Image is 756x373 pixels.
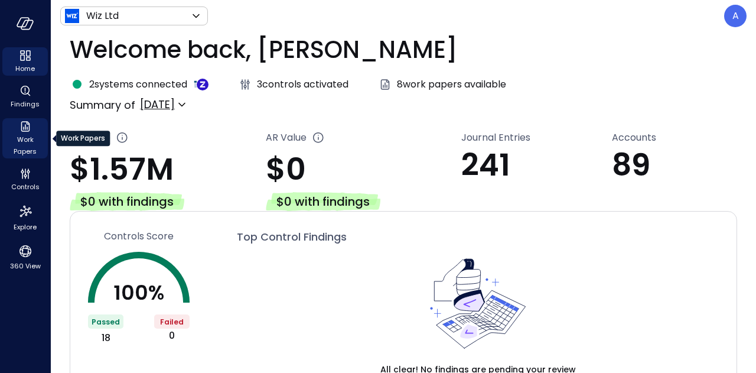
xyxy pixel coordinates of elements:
[2,47,48,76] div: Home
[397,77,506,92] span: 8 work papers available
[238,77,348,92] a: 3controls activated
[2,118,48,158] div: Work Papers
[2,166,48,194] div: Controls
[461,131,530,145] span: Journal Entries
[732,9,739,23] p: A
[65,9,79,23] img: Icon
[56,131,110,146] div: Work Papers
[140,95,175,115] div: [DATE]
[70,97,135,113] p: Summary of
[266,147,306,190] span: $0
[70,32,737,67] p: Welcome back, [PERSON_NAME]
[86,9,119,23] p: Wiz Ltd
[89,77,187,92] span: 2 systems connected
[70,189,266,211] a: $0 with findings
[2,83,48,111] div: Findings
[2,241,48,273] div: 360 View
[266,131,307,149] span: AR Value
[612,145,738,185] p: 89
[169,329,175,343] span: 0
[461,143,510,186] span: 241
[92,317,120,327] span: Passed
[266,192,380,211] div: $0 with findings
[192,79,204,90] img: integration-logo
[2,201,48,234] div: Explore
[70,192,184,211] div: $0 with findings
[257,77,348,92] span: 3 controls activated
[10,260,41,272] span: 360 View
[11,181,40,193] span: Controls
[160,317,184,327] span: Failed
[724,5,747,27] div: Ashley Nembhard
[113,283,164,303] p: 100 %
[88,229,190,244] a: Controls Score
[378,77,506,92] a: 8work papers available
[15,63,35,74] span: Home
[102,331,110,345] span: 18
[14,221,37,233] span: Explore
[70,147,174,190] span: $1.57M
[237,229,347,245] span: Top Control Findings
[612,131,656,145] span: Accounts
[7,134,43,157] span: Work Papers
[11,98,40,110] span: Findings
[197,79,208,90] img: integration-logo
[266,189,462,211] a: $0 with findings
